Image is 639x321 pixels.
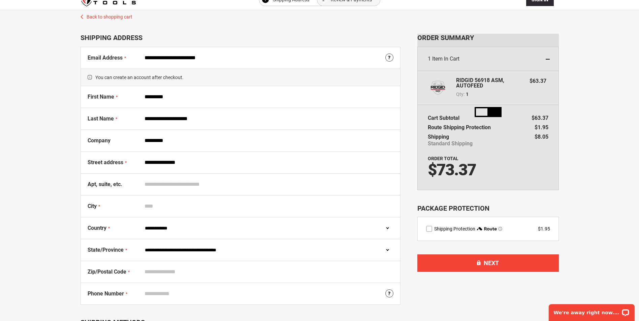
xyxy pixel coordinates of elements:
span: Country [88,225,106,231]
span: Learn more [498,227,502,231]
div: route shipping protection selector element [426,225,550,232]
span: Email Address [88,55,123,61]
div: Shipping Address [81,34,401,42]
a: Back to shopping cart [74,10,566,20]
span: City [88,203,97,209]
img: Loading... [475,107,502,117]
span: Next [484,259,499,266]
span: Company [88,137,110,144]
iframe: LiveChat chat widget [544,300,639,321]
span: Last Name [88,115,114,122]
span: Street address [88,159,123,166]
div: Package Protection [417,204,559,213]
span: First Name [88,94,114,100]
span: Zip/Postal Code [88,269,126,275]
span: You can create an account after checkout. [81,69,400,86]
button: Next [417,254,559,272]
div: $1.95 [538,225,550,232]
span: Apt, suite, etc. [88,181,122,187]
span: State/Province [88,247,124,253]
span: Shipping Protection [434,226,475,231]
span: Phone Number [88,290,124,297]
